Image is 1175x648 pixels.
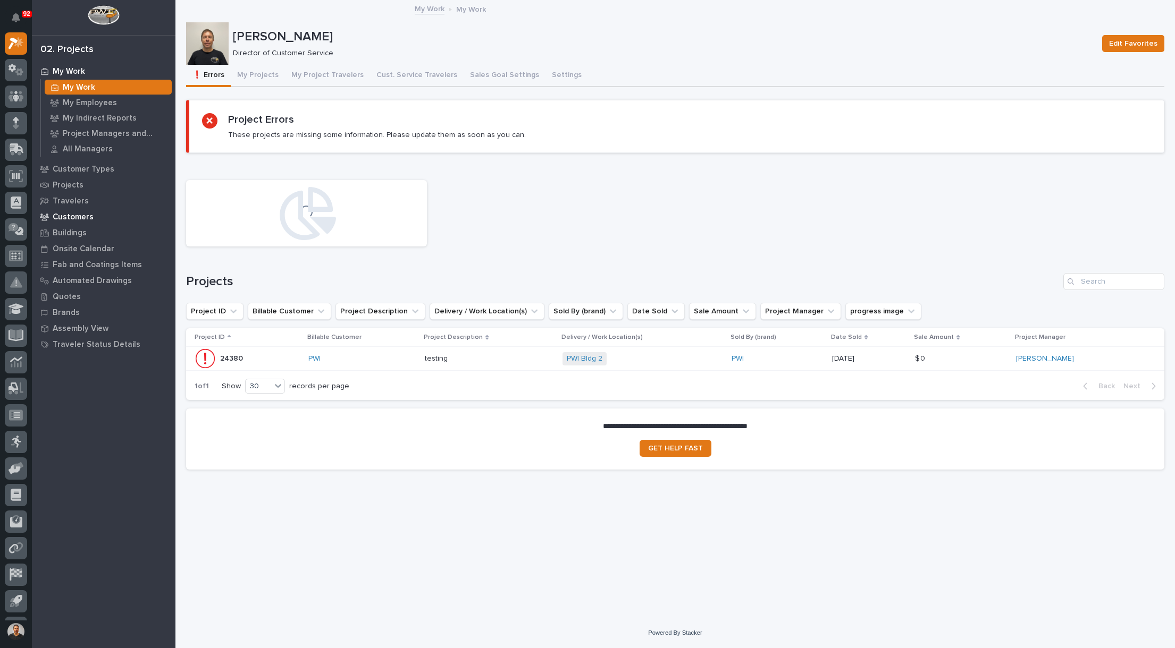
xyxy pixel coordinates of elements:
a: Projects [32,177,175,193]
button: progress image [845,303,921,320]
button: Delivery / Work Location(s) [430,303,544,320]
p: Project Description [424,331,483,343]
button: Cust. Service Travelers [370,65,464,87]
p: Billable Customer [307,331,362,343]
p: [DATE] [832,354,907,363]
button: Edit Favorites [1102,35,1164,52]
p: Projects [53,181,83,190]
p: All Managers [63,144,113,154]
button: Settings [545,65,588,87]
a: Onsite Calendar [32,241,175,257]
p: testing [425,352,450,363]
p: Assembly View [53,324,108,334]
a: PWI [308,354,321,363]
button: Notifications [5,6,27,29]
p: My Work [63,83,95,92]
a: Fab and Coatings Items [32,257,175,272]
button: My Projects [231,65,285,87]
button: Sale Amount [689,303,756,320]
p: 1 of 1 [186,373,217,399]
p: Brands [53,308,80,318]
p: Quotes [53,292,81,302]
a: GET HELP FAST [640,440,711,457]
p: Onsite Calendar [53,244,114,254]
div: 30 [246,381,271,392]
a: Travelers [32,193,175,209]
a: Customer Types [32,161,175,177]
p: Buildings [53,228,87,238]
p: Sale Amount [914,331,954,343]
a: My Work [415,2,444,14]
p: Customer Types [53,165,114,174]
p: My Work [53,67,85,76]
p: Show [222,382,241,391]
a: Automated Drawings [32,272,175,288]
a: Assembly View [32,320,175,336]
p: Travelers [53,197,89,206]
p: 24380 [220,352,245,363]
p: Director of Customer Service [233,49,1089,58]
a: My Employees [41,95,175,110]
p: These projects are missing some information. Please update them as soon as you can. [228,130,526,140]
h2: Project Errors [228,113,294,126]
p: 92 [23,10,30,18]
p: Automated Drawings [53,276,132,286]
h1: Projects [186,274,1059,289]
input: Search [1063,273,1164,290]
p: My Work [456,3,486,14]
tr: 2438024380 PWI testingtesting PWI Bldg 2 PWI [DATE]$ 0$ 0 [PERSON_NAME] [186,347,1164,371]
p: Fab and Coatings Items [53,260,142,270]
p: Project ID [195,331,225,343]
button: Project ID [186,303,244,320]
img: Workspace Logo [88,5,119,25]
button: Sales Goal Settings [464,65,545,87]
p: records per page [289,382,349,391]
button: Date Sold [627,303,685,320]
a: Buildings [32,225,175,241]
button: Billable Customer [248,303,331,320]
a: PWI [732,354,744,363]
span: Back [1092,381,1115,391]
p: [PERSON_NAME] [233,29,1094,45]
p: Traveler Status Details [53,340,140,349]
button: Project Manager [760,303,841,320]
a: Brands [32,304,175,320]
a: My Work [41,80,175,95]
p: My Employees [63,98,117,108]
div: 02. Projects [40,44,94,56]
p: Sold By (brand) [731,331,776,343]
button: ❗ Errors [186,65,231,87]
button: Back [1075,381,1119,391]
a: All Managers [41,141,175,156]
a: PWI Bldg 2 [567,354,602,363]
a: My Work [32,63,175,79]
div: Notifications92 [13,13,27,30]
span: GET HELP FAST [648,445,703,452]
button: Project Description [335,303,425,320]
a: Customers [32,209,175,225]
button: Next [1119,381,1164,391]
a: Quotes [32,288,175,304]
p: Date Sold [831,331,862,343]
p: Customers [53,212,94,222]
a: My Indirect Reports [41,110,175,125]
a: Traveler Status Details [32,336,175,352]
p: $ 0 [915,352,927,363]
button: users-avatar [5,620,27,643]
p: Delivery / Work Location(s) [561,331,643,343]
p: Project Managers and Engineers [63,129,167,139]
span: Next [1123,381,1147,391]
p: Project Manager [1015,331,1065,343]
span: Edit Favorites [1109,37,1157,50]
a: [PERSON_NAME] [1016,354,1074,363]
a: Powered By Stacker [648,629,702,636]
button: My Project Travelers [285,65,370,87]
p: My Indirect Reports [63,114,137,123]
a: Project Managers and Engineers [41,126,175,141]
button: Sold By (brand) [549,303,623,320]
